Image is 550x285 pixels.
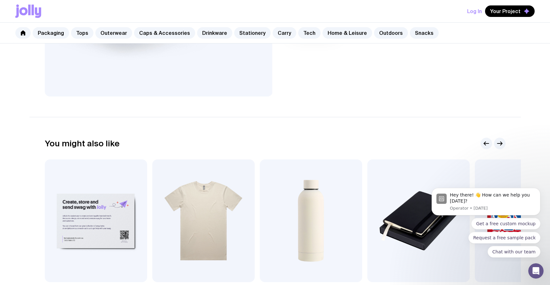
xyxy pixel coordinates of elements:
a: Snacks [410,27,439,39]
a: Drinkware [197,27,232,39]
iframe: Intercom live chat [528,263,544,279]
iframe: Intercom notifications message [422,182,550,261]
button: Log In [467,5,482,17]
a: Tech [298,27,321,39]
h2: You might also like [45,139,120,148]
a: Outerwear [95,27,132,39]
a: Caps & Accessories [134,27,195,39]
a: Outdoors [374,27,408,39]
a: Home & Leisure [323,27,372,39]
a: Stationery [234,27,271,39]
a: Tops [71,27,93,39]
a: Carry [273,27,296,39]
span: Your Project [490,8,521,14]
a: Packaging [33,27,69,39]
button: Your Project [485,5,535,17]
